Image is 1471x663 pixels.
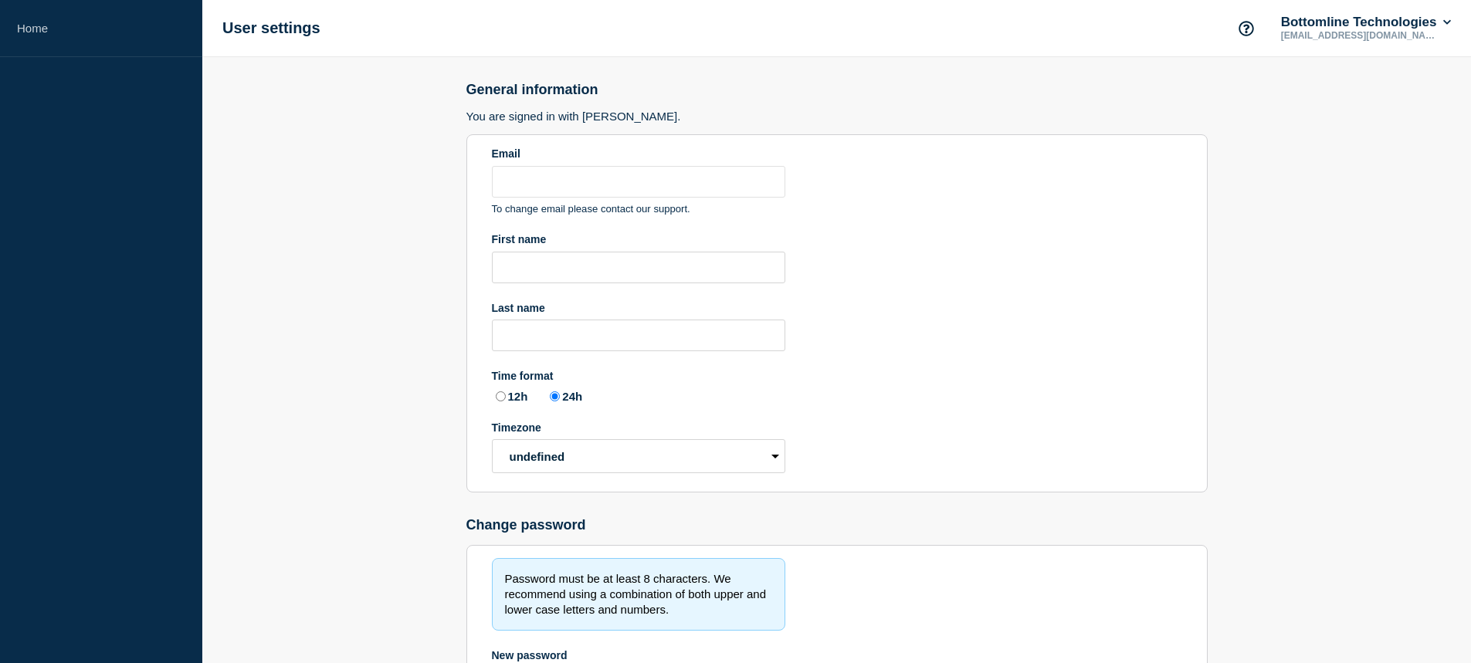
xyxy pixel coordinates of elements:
[496,391,506,401] input: 12h
[550,391,560,401] input: 24h
[492,320,785,351] input: Last name
[222,19,320,37] h1: User settings
[492,166,785,198] input: Email
[1278,15,1454,30] button: Bottomline Technologies
[492,649,785,661] div: New password
[492,252,785,283] input: First name
[492,203,785,215] p: To change email please contact our support.
[492,147,785,160] div: Email
[492,302,785,314] div: Last name
[466,517,1208,533] h2: Change password
[1230,12,1263,45] button: Support
[546,388,582,403] label: 24h
[492,388,528,403] label: 12h
[492,370,785,382] div: Time format
[1278,30,1439,41] p: [EMAIL_ADDRESS][DOMAIN_NAME]
[492,558,785,631] div: Password must be at least 8 characters. We recommend using a combination of both upper and lower ...
[466,82,1208,98] h2: General information
[492,233,785,245] div: First name
[492,421,785,434] div: Timezone
[466,110,1208,123] h3: You are signed in with [PERSON_NAME].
